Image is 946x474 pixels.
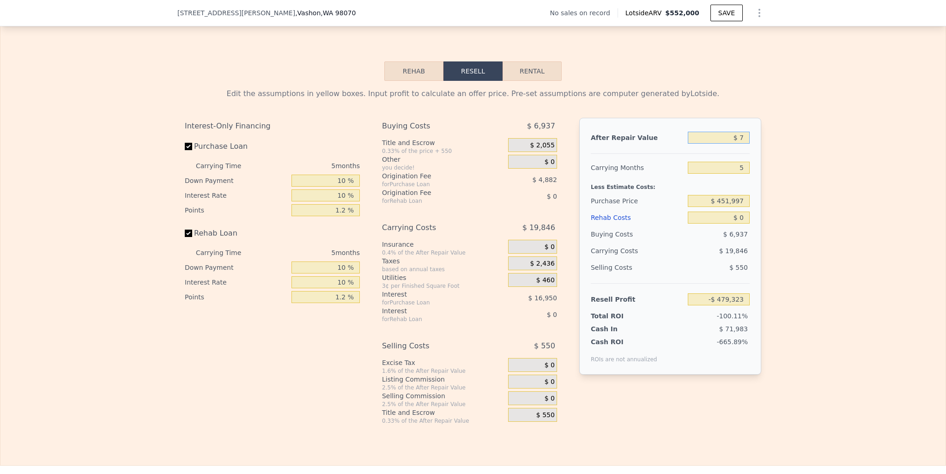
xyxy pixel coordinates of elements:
[591,337,657,346] div: Cash ROI
[185,203,288,218] div: Points
[591,159,684,176] div: Carrying Months
[382,417,504,425] div: 0.33% of the After Repair Value
[382,338,485,354] div: Selling Costs
[719,325,748,333] span: $ 71,983
[591,129,684,146] div: After Repair Value
[443,61,503,81] button: Resell
[382,188,485,197] div: Origination Fee
[536,276,555,285] span: $ 460
[591,193,684,209] div: Purchase Price
[530,260,554,268] span: $ 2,436
[382,408,504,417] div: Title and Escrow
[382,164,504,171] div: you decide!
[382,266,504,273] div: based on annual taxes
[503,61,562,81] button: Rental
[185,143,192,150] input: Purchase Loan
[177,8,295,18] span: [STREET_ADDRESS][PERSON_NAME]
[384,61,443,81] button: Rehab
[591,243,649,259] div: Carrying Costs
[196,158,256,173] div: Carrying Time
[545,243,555,251] span: $ 0
[534,338,555,354] span: $ 550
[382,197,485,205] div: for Rehab Loan
[532,176,557,183] span: $ 4,882
[382,181,485,188] div: for Purchase Loan
[382,358,504,367] div: Excise Tax
[382,155,504,164] div: Other
[545,158,555,166] span: $ 0
[382,384,504,391] div: 2.5% of the After Repair Value
[750,4,769,22] button: Show Options
[591,311,649,321] div: Total ROI
[729,264,748,271] span: $ 550
[260,245,360,260] div: 5 months
[591,259,684,276] div: Selling Costs
[321,9,356,17] span: , WA 98070
[382,299,485,306] div: for Purchase Loan
[382,290,485,299] div: Interest
[382,256,504,266] div: Taxes
[591,291,684,308] div: Resell Profit
[591,209,684,226] div: Rehab Costs
[185,290,288,304] div: Points
[382,240,504,249] div: Insurance
[382,282,504,290] div: 3¢ per Finished Square Foot
[382,401,504,408] div: 2.5% of the After Repair Value
[185,188,288,203] div: Interest Rate
[719,247,748,255] span: $ 19,846
[382,118,485,134] div: Buying Costs
[185,225,288,242] label: Rehab Loan
[196,245,256,260] div: Carrying Time
[591,324,649,334] div: Cash In
[591,176,750,193] div: Less Estimate Costs:
[536,411,555,419] span: $ 550
[591,226,684,243] div: Buying Costs
[185,88,761,99] div: Edit the assumptions in yellow boxes. Input profit to calculate an offer price. Pre-set assumptio...
[550,8,618,18] div: No sales on record
[591,346,657,363] div: ROIs are not annualized
[185,260,288,275] div: Down Payment
[185,275,288,290] div: Interest Rate
[382,147,504,155] div: 0.33% of the price + 550
[185,118,360,134] div: Interest-Only Financing
[382,219,485,236] div: Carrying Costs
[723,231,748,238] span: $ 6,937
[185,138,288,155] label: Purchase Loan
[547,311,557,318] span: $ 0
[185,230,192,237] input: Rehab Loan
[527,118,555,134] span: $ 6,937
[382,249,504,256] div: 0.4% of the After Repair Value
[185,173,288,188] div: Down Payment
[382,138,504,147] div: Title and Escrow
[530,141,554,150] span: $ 2,055
[382,306,485,316] div: Interest
[625,8,665,18] span: Lotside ARV
[710,5,743,21] button: SAVE
[382,367,504,375] div: 1.6% of the After Repair Value
[382,273,504,282] div: Utilities
[382,171,485,181] div: Origination Fee
[545,361,555,370] span: $ 0
[717,312,748,320] span: -100.11%
[545,378,555,386] span: $ 0
[382,375,504,384] div: Listing Commission
[295,8,356,18] span: , Vashon
[522,219,555,236] span: $ 19,846
[382,391,504,401] div: Selling Commission
[665,9,699,17] span: $552,000
[528,294,557,302] span: $ 16,950
[382,316,485,323] div: for Rehab Loan
[547,193,557,200] span: $ 0
[260,158,360,173] div: 5 months
[545,395,555,403] span: $ 0
[717,338,748,346] span: -665.89%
